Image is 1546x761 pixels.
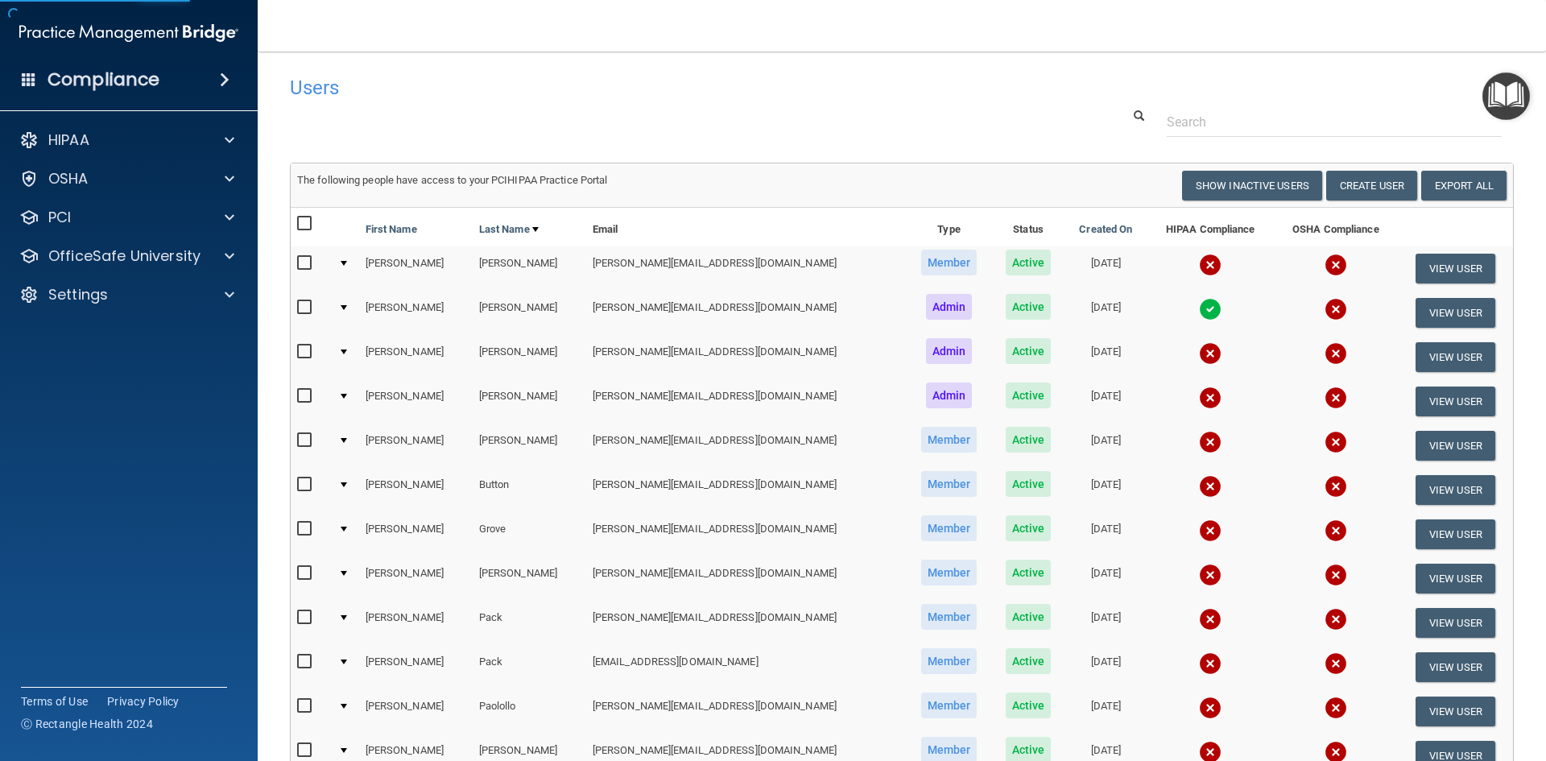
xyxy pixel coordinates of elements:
[1267,647,1527,711] iframe: Drift Widget Chat Controller
[19,169,234,188] a: OSHA
[1325,387,1347,409] img: cross.ca9f0e7f.svg
[586,556,906,601] td: [PERSON_NAME][EMAIL_ADDRESS][DOMAIN_NAME]
[586,645,906,689] td: [EMAIL_ADDRESS][DOMAIN_NAME]
[473,424,586,468] td: [PERSON_NAME]
[1006,604,1052,630] span: Active
[586,291,906,335] td: [PERSON_NAME][EMAIL_ADDRESS][DOMAIN_NAME]
[359,645,473,689] td: [PERSON_NAME]
[359,689,473,734] td: [PERSON_NAME]
[1006,560,1052,585] span: Active
[1064,468,1147,512] td: [DATE]
[1064,424,1147,468] td: [DATE]
[359,424,473,468] td: [PERSON_NAME]
[921,427,978,453] span: Member
[473,556,586,601] td: [PERSON_NAME]
[1199,652,1222,675] img: cross.ca9f0e7f.svg
[297,174,608,186] span: The following people have access to your PCIHIPAA Practice Portal
[359,335,473,379] td: [PERSON_NAME]
[1064,601,1147,645] td: [DATE]
[921,604,978,630] span: Member
[1006,648,1052,674] span: Active
[1482,72,1530,120] button: Open Resource Center
[1325,431,1347,453] img: cross.ca9f0e7f.svg
[473,246,586,291] td: [PERSON_NAME]
[921,471,978,497] span: Member
[1006,383,1052,408] span: Active
[21,716,153,732] span: Ⓒ Rectangle Health 2024
[479,220,539,239] a: Last Name
[1147,208,1274,246] th: HIPAA Compliance
[1416,475,1495,505] button: View User
[19,208,234,227] a: PCI
[1006,250,1052,275] span: Active
[19,285,234,304] a: Settings
[1079,220,1132,239] a: Created On
[1416,697,1495,726] button: View User
[921,648,978,674] span: Member
[1064,689,1147,734] td: [DATE]
[19,17,238,49] img: PMB logo
[926,383,973,408] span: Admin
[1326,171,1417,201] button: Create User
[1064,512,1147,556] td: [DATE]
[1199,254,1222,276] img: cross.ca9f0e7f.svg
[359,468,473,512] td: [PERSON_NAME]
[1416,431,1495,461] button: View User
[473,291,586,335] td: [PERSON_NAME]
[1064,246,1147,291] td: [DATE]
[1325,298,1347,321] img: cross.ca9f0e7f.svg
[1325,475,1347,498] img: cross.ca9f0e7f.svg
[359,379,473,424] td: [PERSON_NAME]
[48,169,89,188] p: OSHA
[473,601,586,645] td: Pack
[1325,608,1347,631] img: cross.ca9f0e7f.svg
[473,689,586,734] td: Paolollo
[48,285,108,304] p: Settings
[1325,254,1347,276] img: cross.ca9f0e7f.svg
[1199,608,1222,631] img: cross.ca9f0e7f.svg
[1064,379,1147,424] td: [DATE]
[586,468,906,512] td: [PERSON_NAME][EMAIL_ADDRESS][DOMAIN_NAME]
[921,250,978,275] span: Member
[1199,475,1222,498] img: cross.ca9f0e7f.svg
[1416,608,1495,638] button: View User
[1325,342,1347,365] img: cross.ca9f0e7f.svg
[1416,342,1495,372] button: View User
[1167,107,1502,137] input: Search
[586,512,906,556] td: [PERSON_NAME][EMAIL_ADDRESS][DOMAIN_NAME]
[1199,387,1222,409] img: cross.ca9f0e7f.svg
[359,246,473,291] td: [PERSON_NAME]
[359,556,473,601] td: [PERSON_NAME]
[1416,254,1495,283] button: View User
[1421,171,1507,201] a: Export All
[1274,208,1398,246] th: OSHA Compliance
[290,77,994,98] h4: Users
[48,246,200,266] p: OfficeSafe University
[48,68,159,91] h4: Compliance
[1006,294,1052,320] span: Active
[1325,519,1347,542] img: cross.ca9f0e7f.svg
[1182,171,1322,201] button: Show Inactive Users
[1199,342,1222,365] img: cross.ca9f0e7f.svg
[1416,298,1495,328] button: View User
[48,130,89,150] p: HIPAA
[921,560,978,585] span: Member
[586,689,906,734] td: [PERSON_NAME][EMAIL_ADDRESS][DOMAIN_NAME]
[586,208,906,246] th: Email
[473,468,586,512] td: Button
[1006,515,1052,541] span: Active
[473,335,586,379] td: [PERSON_NAME]
[359,601,473,645] td: [PERSON_NAME]
[473,512,586,556] td: Grove
[906,208,992,246] th: Type
[1006,693,1052,718] span: Active
[1325,564,1347,586] img: cross.ca9f0e7f.svg
[1416,387,1495,416] button: View User
[1199,431,1222,453] img: cross.ca9f0e7f.svg
[1199,519,1222,542] img: cross.ca9f0e7f.svg
[1416,564,1495,593] button: View User
[1064,645,1147,689] td: [DATE]
[1006,338,1052,364] span: Active
[586,335,906,379] td: [PERSON_NAME][EMAIL_ADDRESS][DOMAIN_NAME]
[1416,519,1495,549] button: View User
